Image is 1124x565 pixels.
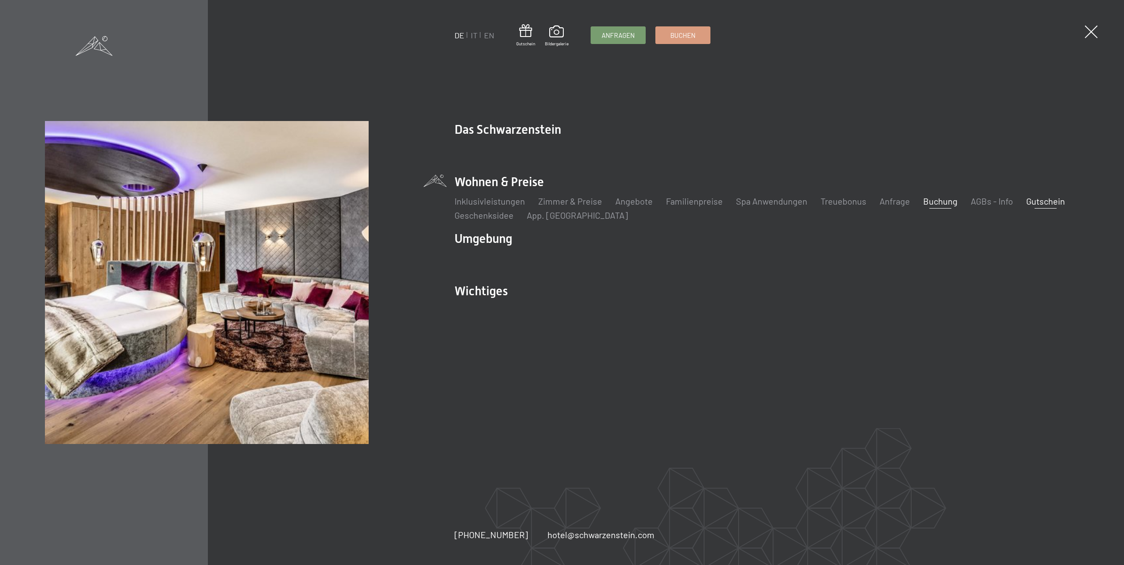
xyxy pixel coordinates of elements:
img: Buchung [45,121,369,444]
a: Anfrage [880,196,910,206]
span: [PHONE_NUMBER] [455,529,528,540]
a: hotel@schwarzenstein.com [547,528,654,541]
a: Treuebonus [821,196,866,206]
a: Buchen [656,27,710,44]
a: Bildergalerie [545,26,569,47]
a: [PHONE_NUMBER] [455,528,528,541]
a: EN [484,30,494,40]
span: Bildergalerie [545,40,569,47]
a: Zimmer & Preise [538,196,602,206]
a: Buchung [923,196,958,206]
span: Anfragen [602,31,635,40]
a: DE [455,30,464,40]
a: AGBs - Info [971,196,1013,206]
a: Inklusivleistungen [455,196,525,206]
a: Gutschein [1026,196,1065,206]
a: Geschenksidee [455,210,514,220]
a: App. [GEOGRAPHIC_DATA] [527,210,628,220]
a: Gutschein [516,24,535,47]
a: Anfragen [591,27,645,44]
a: Familienpreise [666,196,723,206]
span: Gutschein [516,40,535,47]
a: IT [471,30,477,40]
a: Spa Anwendungen [736,196,807,206]
span: Buchen [670,31,695,40]
a: Angebote [615,196,653,206]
